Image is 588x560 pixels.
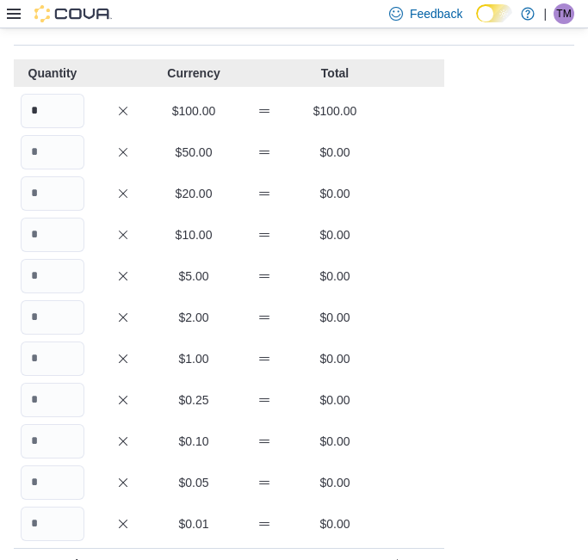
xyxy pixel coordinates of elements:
[303,433,367,450] p: $0.00
[21,465,84,500] input: Quantity
[21,342,84,376] input: Quantity
[21,218,84,252] input: Quantity
[162,350,226,367] p: $1.00
[476,22,477,23] span: Dark Mode
[303,515,367,532] p: $0.00
[303,350,367,367] p: $0.00
[476,4,512,22] input: Dark Mode
[303,309,367,326] p: $0.00
[21,383,84,417] input: Quantity
[162,309,226,326] p: $2.00
[303,65,367,82] p: Total
[21,135,84,169] input: Quantity
[303,391,367,409] p: $0.00
[21,300,84,335] input: Quantity
[303,474,367,491] p: $0.00
[21,65,84,82] p: Quantity
[21,259,84,293] input: Quantity
[554,3,574,24] div: Tim Malaguti
[162,226,226,243] p: $10.00
[162,102,226,120] p: $100.00
[21,176,84,211] input: Quantity
[162,391,226,409] p: $0.25
[556,3,571,24] span: TM
[162,185,226,202] p: $20.00
[21,507,84,541] input: Quantity
[162,474,226,491] p: $0.05
[162,433,226,450] p: $0.10
[162,144,226,161] p: $50.00
[303,185,367,202] p: $0.00
[162,268,226,285] p: $5.00
[21,94,84,128] input: Quantity
[303,144,367,161] p: $0.00
[410,5,462,22] span: Feedback
[543,3,547,24] p: |
[162,515,226,532] p: $0.01
[162,65,226,82] p: Currency
[303,226,367,243] p: $0.00
[21,424,84,458] input: Quantity
[303,268,367,285] p: $0.00
[34,5,112,22] img: Cova
[303,102,367,120] p: $100.00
